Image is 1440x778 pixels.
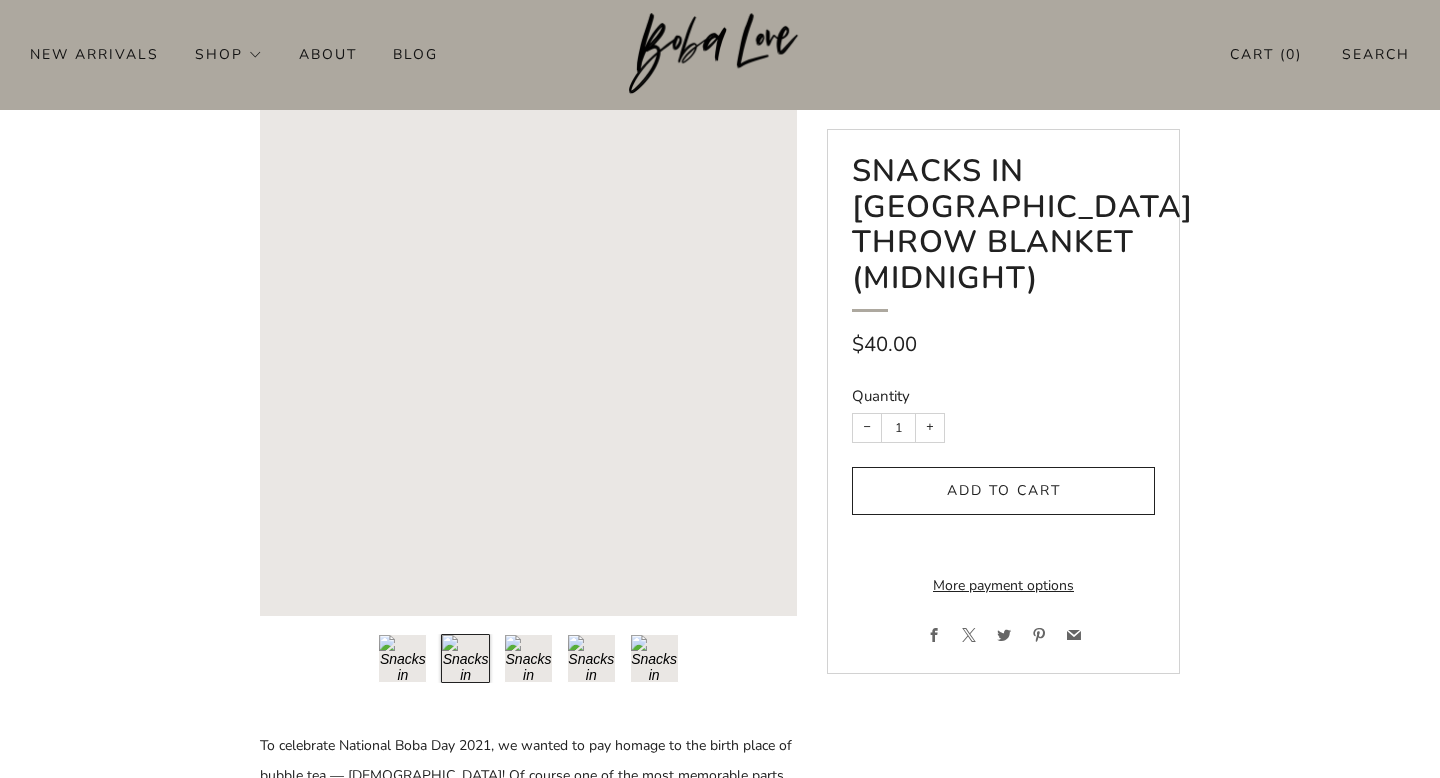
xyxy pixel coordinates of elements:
[1286,45,1296,64] items-count: 0
[852,386,910,406] label: Quantity
[629,13,812,95] img: Boba Love
[30,38,159,70] a: New Arrivals
[852,154,1155,312] h1: Snacks in [GEOGRAPHIC_DATA] Throw Blanket (Midnight)
[852,330,917,358] span: $40.00
[916,414,944,442] button: Increase item quantity by one
[853,414,881,442] button: Reduce item quantity by one
[947,481,1061,500] span: Add to cart
[504,634,553,683] button: Load image into Gallery viewer, 3
[441,634,490,683] button: Load image into Gallery viewer, 2
[260,79,797,616] a: Loading image: Snacks in Taiwan Throw Blanket (Midnight)
[567,634,616,683] button: Load image into Gallery viewer, 4
[852,467,1155,515] button: Add to cart
[299,38,357,70] a: About
[195,38,263,70] a: Shop
[393,38,438,70] a: Blog
[630,634,679,683] button: Load image into Gallery viewer, 5
[1230,38,1302,71] a: Cart
[1342,38,1410,71] a: Search
[629,13,812,96] a: Boba Love
[852,571,1155,601] a: More payment options
[378,634,427,683] button: Load image into Gallery viewer, 1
